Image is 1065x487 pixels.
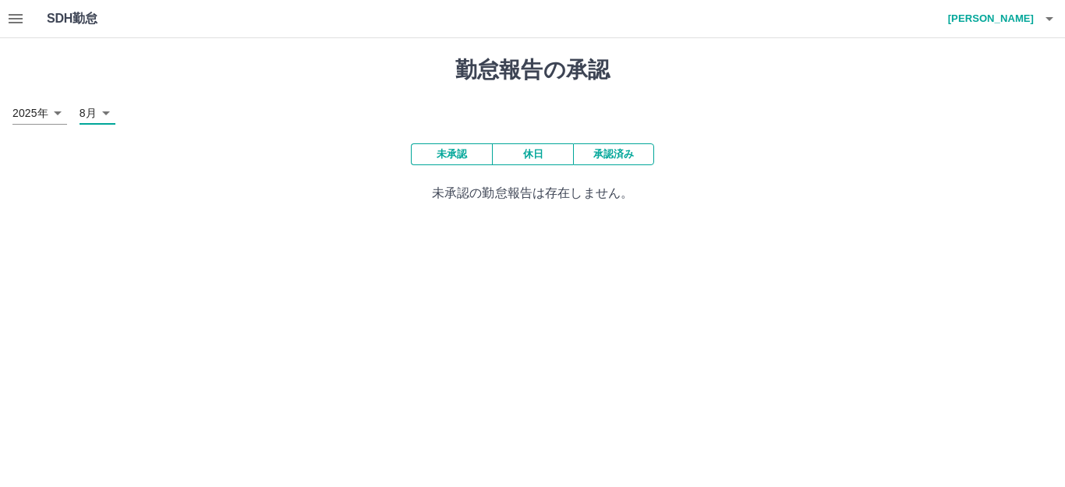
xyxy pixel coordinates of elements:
div: 2025年 [12,102,67,125]
p: 未承認の勤怠報告は存在しません。 [12,184,1053,203]
button: 休日 [492,143,573,165]
h1: 勤怠報告の承認 [12,57,1053,83]
button: 承認済み [573,143,654,165]
div: 8月 [80,102,115,125]
button: 未承認 [411,143,492,165]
